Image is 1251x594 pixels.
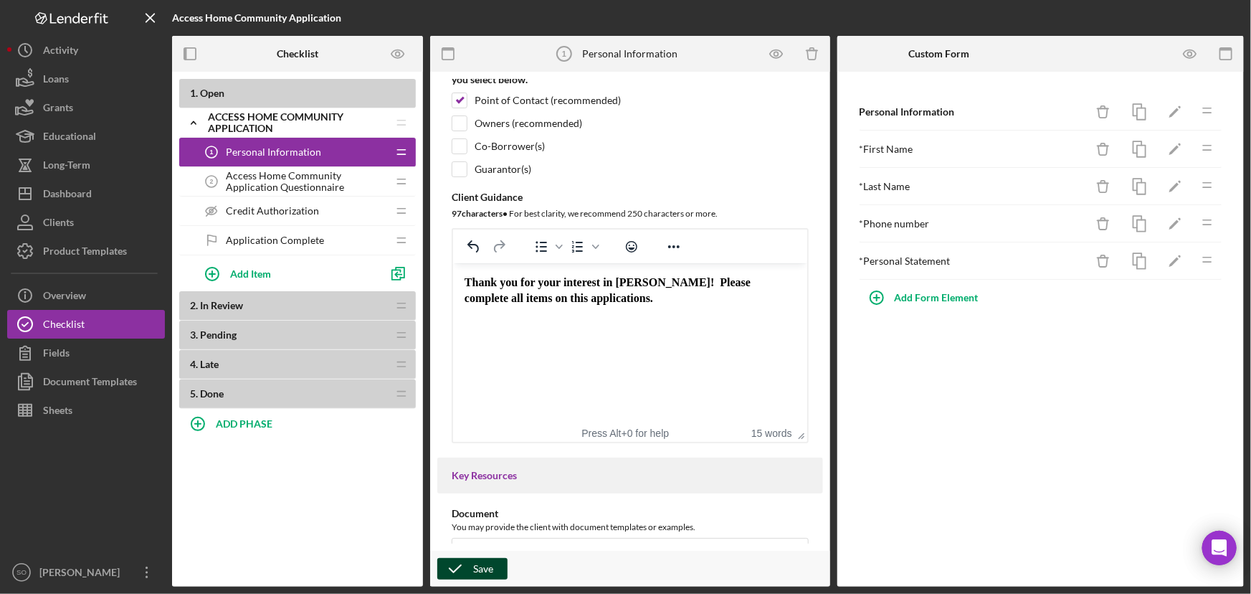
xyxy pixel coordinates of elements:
b: Access Home Community Application [172,11,341,24]
div: Guarantor(s) [475,164,531,175]
div: Press Alt+0 for help [570,428,681,439]
button: Redo [487,237,511,257]
div: Personal Information [582,48,677,60]
button: Loans [7,65,165,93]
b: Custom Form [908,48,969,60]
button: Sheets [7,396,165,425]
b: Personal Information [860,105,955,118]
div: You may provide the client with document templates or examples. [452,520,809,534]
div: * Last Name [860,181,1086,192]
div: Add Form Element [895,283,979,312]
div: Add Item [230,260,271,287]
span: Access Home Community Application Questionnaire [226,170,387,193]
span: Credit Authorization [226,205,319,217]
div: Access Home Community Application [208,111,387,134]
div: Press the Up and Down arrow keys to resize the editor. [792,424,807,442]
div: Long-Term [43,151,90,183]
span: 1 . [190,87,198,99]
button: Checklist [7,310,165,339]
button: Product Templates [7,237,165,265]
tspan: 1 [562,49,566,58]
div: Bullet list [529,237,565,257]
b: Checklist [277,48,318,60]
span: Pending [200,329,237,341]
span: 4 . [190,358,198,370]
tspan: 1 [210,148,214,156]
button: Long-Term [7,151,165,179]
button: Fields [7,339,165,367]
div: Clients [43,208,74,240]
span: 2 . [190,299,198,311]
div: [PERSON_NAME] [36,558,129,590]
div: * First Name [860,143,1086,155]
span: Late [200,358,219,370]
div: Open Intercom Messenger [1202,531,1237,565]
button: Undo [462,237,486,257]
div: Overview [43,281,86,313]
span: 3 . [190,329,198,341]
button: Dashboard [7,179,165,208]
div: Grants [43,93,73,126]
button: Preview as [382,38,414,70]
div: Dashboard [43,179,92,212]
button: Emojis [619,237,644,257]
span: Open [200,87,224,99]
b: ADD PHASE [216,418,272,430]
span: 5 . [190,387,198,400]
div: Point of Contact (recommended) [475,95,621,106]
button: Educational [7,122,165,151]
b: 97 character s • [452,208,508,219]
div: Client Guidance [452,192,809,203]
div: Educational [43,122,96,154]
tspan: 2 [210,178,214,185]
div: Fields [43,339,70,371]
div: Document [452,508,809,519]
div: Save [473,558,493,580]
div: Product Templates [43,237,127,269]
button: ADD PHASE [179,409,416,438]
div: Activity [43,36,78,68]
button: 15 words [751,428,792,439]
button: Reveal or hide additional toolbar items [662,237,686,257]
span: Personal Information [226,146,321,158]
iframe: Rich Text Area [453,263,807,424]
div: For best clarity, we recommend 250 characters or more. [452,207,809,221]
button: Grants [7,93,165,122]
button: Add Form Element [859,283,993,312]
div: * Personal Statement [860,255,1086,267]
span: Application Complete [226,235,324,246]
text: SO [16,569,27,577]
div: Owners (recommended) [475,118,582,129]
div: Key Resources [452,470,809,481]
button: Add Item [194,259,380,288]
button: Document Templates [7,367,165,396]
button: SO[PERSON_NAME] [7,558,165,587]
button: Clients [7,208,165,237]
div: * Phone number [860,218,1086,230]
span: Done [200,387,224,400]
button: Activity [7,36,165,65]
div: Checklist [43,310,85,342]
div: Document Templates [43,367,137,400]
span: In Review [200,299,243,311]
div: Sheets [43,396,72,428]
button: Save [437,558,508,580]
button: Overview [7,281,165,310]
div: Co-Borrower(s) [475,141,545,152]
div: Numbered list [566,237,601,257]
